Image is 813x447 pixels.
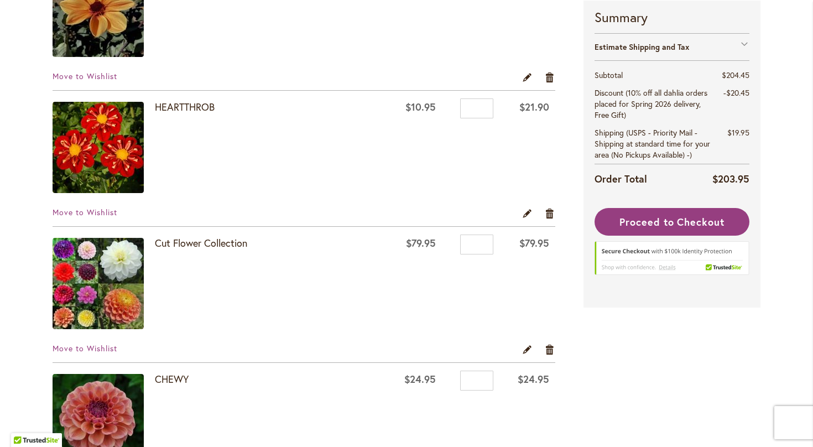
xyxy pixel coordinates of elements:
div: TrustedSite Certified [595,241,749,280]
a: Move to Wishlist [53,343,117,354]
a: HEARTTHROB [155,100,215,113]
span: $79.95 [406,236,436,250]
strong: Summary [595,8,749,27]
span: $204.45 [722,70,749,80]
a: Move to Wishlist [53,71,117,81]
span: Shipping [595,127,624,138]
span: $24.95 [404,372,436,386]
a: Move to Wishlist [53,207,117,217]
span: $79.95 [519,236,549,250]
th: Subtotal [595,66,712,84]
a: CHEWY [155,372,189,386]
span: -$20.45 [723,87,749,98]
strong: Estimate Shipping and Tax [595,41,689,52]
a: Cut Flower Collection [155,236,247,250]
a: Cut Flower Collection [53,238,155,332]
span: Proceed to Checkout [619,215,725,228]
a: HEARTTHROB [53,102,155,196]
span: Discount (10% off all dahlia orders placed for Spring 2026 delivery, Free Gift) [595,87,707,120]
span: $21.90 [519,100,549,113]
button: Proceed to Checkout [595,208,749,236]
span: $10.95 [405,100,436,113]
strong: Order Total [595,170,647,186]
span: $19.95 [727,127,749,138]
span: $24.95 [518,372,549,386]
iframe: Launch Accessibility Center [8,408,39,439]
span: $203.95 [712,172,749,185]
img: Cut Flower Collection [53,238,144,329]
span: (USPS - Priority Mail - Shipping at standard time for your area (No Pickups Available) -) [595,127,710,160]
img: HEARTTHROB [53,102,144,193]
